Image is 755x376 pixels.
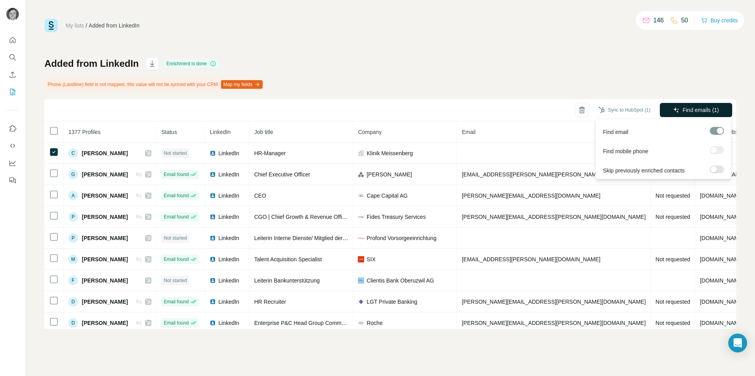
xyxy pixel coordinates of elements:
img: company-logo [358,320,364,326]
button: Quick start [6,33,19,47]
img: company-logo [358,193,364,199]
span: Job title [254,129,273,135]
span: Not requested [656,214,690,220]
button: Use Surfe on LinkedIn [6,121,19,136]
button: Search [6,50,19,64]
li: / [86,22,87,29]
span: [PERSON_NAME] [82,234,128,242]
div: Open Intercom Messenger [728,334,747,352]
img: LinkedIn logo [210,150,216,156]
img: LinkedIn logo [210,171,216,178]
span: Email found [164,256,188,263]
div: Phone (Landline) field is not mapped, this value will not be synced with your CRM [44,78,264,91]
img: LinkedIn logo [210,193,216,199]
a: My lists [66,22,84,29]
span: SIX [366,255,376,263]
span: Cape Capital AG [366,192,407,200]
span: [PERSON_NAME] [82,255,128,263]
span: [DOMAIN_NAME] [700,277,744,284]
span: LinkedIn [218,298,239,306]
div: Enrichment is done [164,59,219,68]
span: Not requested [656,320,690,326]
span: Not requested [656,193,690,199]
span: Roche [366,319,382,327]
span: [PERSON_NAME][EMAIL_ADDRESS][PERSON_NAME][DOMAIN_NAME] [462,299,646,305]
span: [PERSON_NAME] [82,171,128,178]
span: [PERSON_NAME] [366,171,412,178]
div: P [68,212,78,222]
span: [PERSON_NAME] [82,192,128,200]
span: Email found [164,213,188,220]
span: [PERSON_NAME][EMAIL_ADDRESS][PERSON_NAME][DOMAIN_NAME] [462,320,646,326]
span: [DOMAIN_NAME] [700,320,744,326]
span: Profond Vorsorgeeinrichtung [366,234,436,242]
span: [PERSON_NAME] [82,149,128,157]
span: Not started [164,277,187,284]
span: [PERSON_NAME] [82,298,128,306]
span: [DOMAIN_NAME] [700,299,744,305]
p: 146 [653,16,664,25]
span: Skip previously enriched contacts [603,167,685,174]
span: [DOMAIN_NAME] [700,193,744,199]
button: Find emails (1) [660,103,732,117]
span: Find email [603,128,628,136]
span: LinkedIn [218,319,239,327]
span: [PERSON_NAME][EMAIL_ADDRESS][DOMAIN_NAME] [462,193,600,199]
div: G [68,170,78,179]
span: LinkedIn [210,129,230,135]
span: [DOMAIN_NAME] [700,256,744,262]
button: Feedback [6,173,19,187]
span: Email found [164,298,188,305]
span: Leiterin Bankunterstützung [254,277,320,284]
div: D [68,318,78,328]
span: LinkedIn [218,192,239,200]
button: Map my fields [221,80,263,89]
span: 1377 Profiles [68,129,101,135]
span: LinkedIn [218,171,239,178]
img: Surfe Logo [44,19,58,32]
span: Email found [164,319,188,326]
span: [EMAIL_ADDRESS][PERSON_NAME][DOMAIN_NAME] [462,256,600,262]
img: company-logo [358,214,364,220]
span: Klinik Meissenberg [366,149,413,157]
span: Leiterin Interne Dienste/ Mitglied der Geschäftsleitung [254,235,385,241]
span: Talent Acquisition Specialist [254,256,322,262]
span: LinkedIn [218,234,239,242]
span: Email found [164,192,188,199]
div: A [68,191,78,200]
img: company-logo [358,171,364,178]
img: LinkedIn logo [210,277,216,284]
span: Company [358,129,381,135]
img: company-logo [358,299,364,305]
span: LGT Private Banking [366,298,417,306]
span: [PERSON_NAME] [82,277,128,284]
img: LinkedIn logo [210,320,216,326]
span: [PERSON_NAME] [82,319,128,327]
button: Dashboard [6,156,19,170]
img: LinkedIn logo [210,214,216,220]
img: LinkedIn logo [210,256,216,262]
div: M [68,255,78,264]
button: My lists [6,85,19,99]
button: Enrich CSV [6,68,19,82]
span: Status [161,129,177,135]
span: [DOMAIN_NAME] [700,235,744,241]
img: company-logo [358,256,364,262]
button: Buy credits [701,15,738,26]
span: LinkedIn [218,277,239,284]
span: HR-Manager [254,150,285,156]
div: F [68,276,78,285]
span: Not started [164,235,187,242]
img: Avatar [6,8,19,20]
span: Not requested [656,256,690,262]
span: Email [462,129,475,135]
span: Chief Executive Officer [254,171,310,178]
span: [PERSON_NAME] [82,213,128,221]
span: Not started [164,150,187,157]
span: CEO [254,193,266,199]
div: C [68,149,78,158]
span: Enterprise P&C Head Group Communications & Corporate Finance / Global Sen. HR Director/VP [254,320,491,326]
img: LinkedIn logo [210,235,216,241]
h1: Added from LinkedIn [44,57,139,70]
div: Added from LinkedIn [89,22,140,29]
